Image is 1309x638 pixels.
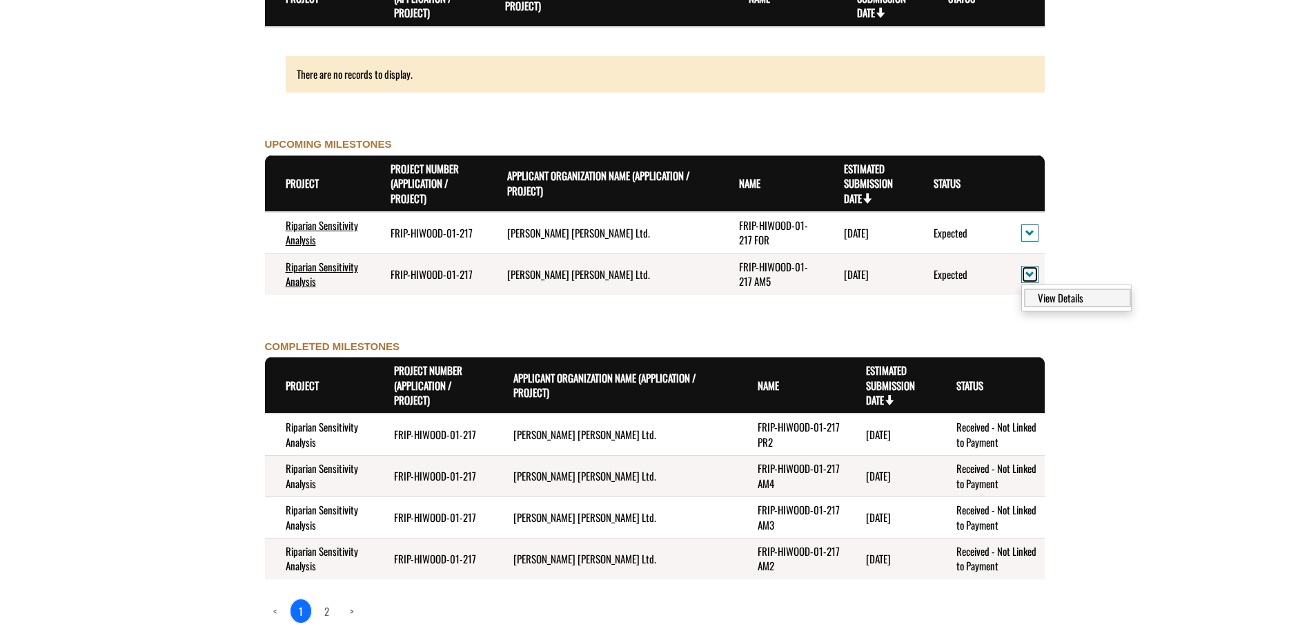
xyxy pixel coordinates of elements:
label: Final Reporting Template File [3,47,110,61]
time: [DATE] [866,427,891,442]
time: [DATE] [866,468,891,483]
td: West Fraser Mills Ltd. [493,456,737,497]
a: Project [286,175,319,191]
td: FRIP-HIWOOD-01-217 [370,253,486,294]
td: Received - Not Linked to Payment [936,497,1044,539]
td: Expected [913,212,1001,253]
td: FRIP-HIWOOD-01-217 [370,212,486,253]
td: 5/20/2024 [845,538,936,579]
td: Riparian Sensitivity Analysis [265,456,373,497]
a: View details [1024,289,1131,307]
td: 2/27/2026 [823,212,913,253]
td: West Fraser Mills Ltd. [486,253,718,294]
td: West Fraser Mills Ltd. [493,414,737,455]
td: action menu [1001,212,1044,253]
a: Estimated Submission Date [844,161,893,206]
label: UPCOMING MILESTONES [265,137,392,151]
button: action menu [1021,266,1039,283]
a: Name [739,175,760,191]
time: [DATE] [866,510,891,525]
time: [DATE] [844,267,869,282]
a: Estimated Submission Date [866,362,915,407]
a: Riparian Sensitivity Analysis [286,259,358,289]
td: Expected [913,253,1001,294]
td: 7/31/2024 [845,497,936,539]
td: action menu [1001,253,1044,294]
td: Received - Not Linked to Payment [936,456,1044,497]
td: Received - Not Linked to Payment [936,414,1044,455]
time: [DATE] [844,225,869,240]
a: Project Number (Application / Project) [394,362,462,407]
div: There are no records to display. [265,56,1045,93]
label: File field for users to download amendment request template [3,94,81,108]
a: Name [758,378,779,393]
td: FRIP-HIWOOD-01-217 [373,497,493,539]
time: [DATE] [866,551,891,566]
a: Applicant Organization Name (Application / Project) [507,168,690,197]
td: Riparian Sensitivity Analysis [265,414,373,455]
a: Project [286,378,319,393]
th: Actions [1001,155,1044,212]
td: FRIP-HIWOOD-01-217 [373,538,493,579]
a: FRIP Progress Report - Template .docx [3,16,146,31]
td: FRIP-HIWOOD-01-217 PR2 [737,414,845,455]
td: West Fraser Mills Ltd. [493,497,737,539]
td: FRIP-HIWOOD-01-217 AM4 [737,456,845,497]
a: Applicant Organization Name (Application / Project) [513,370,696,400]
a: Status [934,175,961,191]
td: 10/31/2024 [845,414,936,455]
label: COMPLETED MILESTONES [265,339,400,354]
td: FRIP-HIWOOD-01-217 AM2 [737,538,845,579]
td: 9/30/2025 [823,253,913,294]
td: Received - Not Linked to Payment [936,538,1044,579]
td: West Fraser Mills Ltd. [493,538,737,579]
div: --- [3,110,14,125]
td: West Fraser Mills Ltd. [486,212,718,253]
td: Riparian Sensitivity Analysis [265,212,370,253]
td: 9/30/2024 [845,456,936,497]
a: Previous page [265,599,286,623]
td: Riparian Sensitivity Analysis [265,253,370,294]
a: FRIP Final Report - Template.docx [3,63,128,78]
a: Project Number (Application / Project) [391,161,459,206]
button: action menu [1021,224,1039,242]
td: Riparian Sensitivity Analysis [265,538,373,579]
div: There are no records to display. [286,56,1045,93]
td: Riparian Sensitivity Analysis [265,497,373,539]
a: Status [956,378,983,393]
a: Next page [342,599,362,623]
a: 1 [290,599,312,623]
td: FRIP-HIWOOD-01-217 AM5 [718,253,823,294]
a: page 2 [316,599,337,623]
td: FRIP-HIWOOD-01-217 AM3 [737,497,845,539]
td: FRIP-HIWOOD-01-217 [373,414,493,455]
td: FRIP-HIWOOD-01-217 FOR [718,212,823,253]
a: Riparian Sensitivity Analysis [286,217,358,247]
td: FRIP-HIWOOD-01-217 [373,456,493,497]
